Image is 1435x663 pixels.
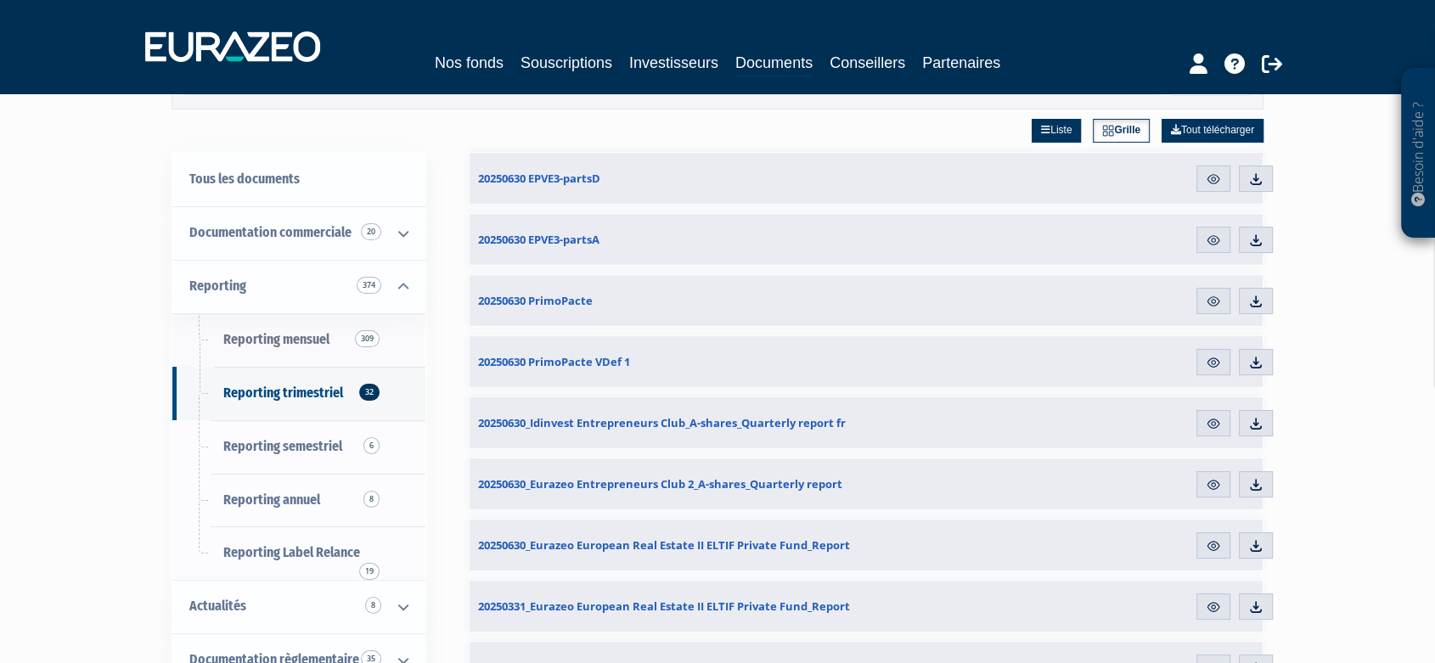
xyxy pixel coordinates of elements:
a: Conseillers [830,51,905,75]
img: eye.svg [1206,538,1221,553]
img: eye.svg [1206,416,1221,431]
span: 6 [363,437,380,454]
a: Documents [735,51,813,77]
img: 1732889491-logotype_eurazeo_blanc_rvb.png [145,31,320,62]
img: eye.svg [1206,355,1221,370]
a: Reporting semestriel6 [172,420,425,474]
span: 32 [359,384,380,401]
a: Grille [1093,119,1150,143]
a: Reporting Label Relance19 [172,526,425,580]
img: download.svg [1248,355,1263,370]
a: Investisseurs [629,51,718,75]
span: Documentation commerciale [189,224,352,240]
a: Souscriptions [521,51,612,75]
img: eye.svg [1206,294,1221,309]
img: download.svg [1248,416,1263,431]
img: eye.svg [1206,171,1221,187]
span: 20250630_Eurazeo European Real Estate II ELTIF Private Fund_Report [478,537,850,553]
span: Reporting trimestriel [223,385,343,401]
a: 20250331_Eurazeo European Real Estate II ELTIF Private Fund_Report [470,581,969,632]
span: 374 [357,277,381,294]
img: grid.svg [1102,125,1114,137]
a: Reporting 374 [172,260,425,313]
img: download.svg [1248,538,1263,553]
a: 20250630 PrimoPacte VDef 1 [470,336,969,387]
span: 309 [355,330,380,347]
span: Actualités [189,598,246,614]
span: 19 [359,563,380,580]
img: eye.svg [1206,477,1221,492]
span: 20250630 PrimoPacte VDef 1 [478,354,630,369]
a: Tous les documents [172,153,425,206]
img: download.svg [1248,233,1263,248]
a: Liste [1032,119,1081,143]
a: Reporting trimestriel32 [172,367,425,420]
span: Reporting Label Relance [223,544,360,560]
a: Actualités 8 [172,580,425,633]
span: Reporting annuel [223,492,320,508]
span: 20250630 EPVE3-partsD [478,171,600,186]
a: Reporting annuel8 [172,474,425,527]
span: 20250630 PrimoPacte [478,293,593,308]
span: 20250630_Idinvest Entrepreneurs Club_A-shares_Quarterly report fr [478,415,846,430]
img: download.svg [1248,477,1263,492]
a: Nos fonds [435,51,504,75]
a: 20250630_Eurazeo Entrepreneurs Club 2_A-shares_Quarterly report [470,458,969,509]
a: 20250630 EPVE3-partsD [470,153,969,204]
a: Reporting mensuel309 [172,313,425,367]
a: 20250630_Idinvest Entrepreneurs Club_A-shares_Quarterly report fr [470,397,969,448]
img: download.svg [1248,171,1263,187]
span: 20250630 EPVE3-partsA [478,232,599,247]
img: download.svg [1248,599,1263,615]
a: Documentation commerciale 20 [172,206,425,260]
a: Partenaires [922,51,1000,75]
span: 20250630_Eurazeo Entrepreneurs Club 2_A-shares_Quarterly report [478,476,842,492]
span: 8 [365,597,381,614]
a: 20250630_Eurazeo European Real Estate II ELTIF Private Fund_Report [470,520,969,570]
a: Tout télécharger [1162,119,1263,143]
span: Reporting [189,278,246,294]
span: Reporting semestriel [223,438,342,454]
span: 20 [361,223,381,240]
img: eye.svg [1206,599,1221,615]
span: 8 [363,491,380,508]
img: download.svg [1248,294,1263,309]
a: 20250630 EPVE3-partsA [470,214,969,265]
span: Reporting mensuel [223,331,329,347]
span: 20250331_Eurazeo European Real Estate II ELTIF Private Fund_Report [478,598,850,614]
p: Besoin d'aide ? [1409,77,1428,230]
a: 20250630 PrimoPacte [470,275,969,326]
img: eye.svg [1206,233,1221,248]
